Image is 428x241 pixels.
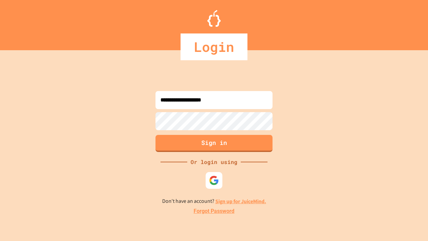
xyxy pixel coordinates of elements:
div: Login [181,33,247,60]
p: Don't have an account? [162,197,266,206]
a: Sign up for JuiceMind. [215,198,266,205]
img: google-icon.svg [209,175,219,185]
div: Or login using [187,158,241,166]
img: Logo.svg [207,10,221,27]
button: Sign in [155,135,273,152]
a: Forgot Password [194,207,234,215]
iframe: chat widget [372,185,421,214]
